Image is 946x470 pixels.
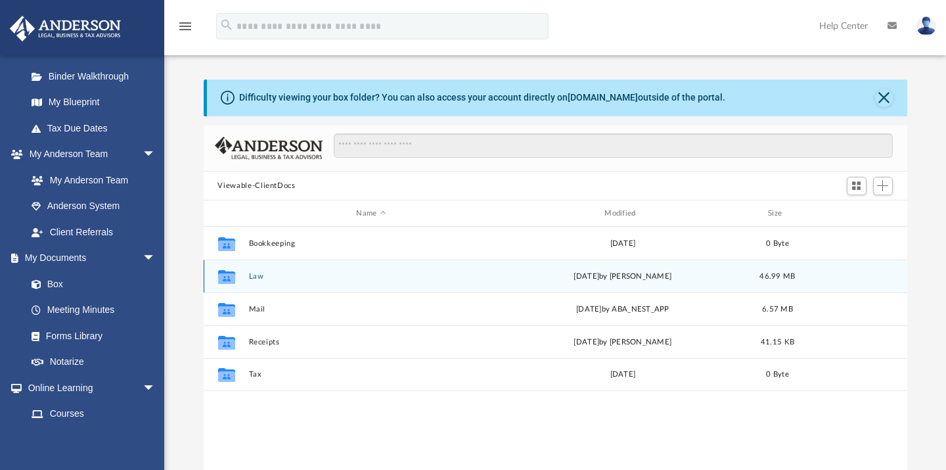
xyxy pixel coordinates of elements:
button: Bookkeeping [248,239,494,248]
span: 0 Byte [766,240,789,247]
div: [DATE] by ABA_NEST_APP [500,304,746,316]
input: Search files and folders [334,133,892,158]
div: [DATE] [500,238,746,250]
div: Name [248,208,493,220]
a: [DOMAIN_NAME] [568,92,638,103]
span: arrow_drop_down [143,375,169,402]
span: 0 Byte [766,371,789,378]
a: Binder Walkthrough [18,63,175,89]
button: Add [873,177,893,195]
a: Courses [18,401,169,427]
div: id [809,208,901,220]
a: Client Referrals [18,219,169,245]
img: User Pic [916,16,936,35]
a: Box [18,271,162,297]
a: Online Learningarrow_drop_down [9,375,169,401]
a: Forms Library [18,323,162,349]
span: 41.15 KB [760,339,794,346]
button: Law [248,272,494,281]
span: 6.57 MB [762,306,793,313]
button: Switch to Grid View [847,177,867,195]
button: Close [875,89,893,107]
a: My Anderson Teamarrow_drop_down [9,141,169,168]
span: [DATE] [574,273,599,280]
div: Difficulty viewing your box folder? You can also access your account directly on outside of the p... [239,91,725,105]
button: Receipts [248,338,494,346]
i: search [219,18,234,32]
a: Anderson System [18,193,169,220]
div: id [209,208,242,220]
span: 46.99 MB [759,273,795,280]
img: Anderson Advisors Platinum Portal [6,16,125,41]
a: Meeting Minutes [18,297,169,323]
button: Viewable-ClientDocs [217,180,295,192]
div: [DATE] by [PERSON_NAME] [500,337,746,348]
a: My Documentsarrow_drop_down [9,245,169,271]
span: arrow_drop_down [143,141,169,168]
div: Size [751,208,803,220]
a: My Anderson Team [18,167,162,193]
div: [DATE] [500,369,746,381]
span: arrow_drop_down [143,245,169,272]
button: Tax [248,371,494,379]
button: Mail [248,305,494,314]
div: Modified [499,208,745,220]
div: by [PERSON_NAME] [500,271,746,283]
a: Tax Due Dates [18,115,175,141]
i: menu [177,18,193,34]
a: Notarize [18,349,169,375]
a: menu [177,25,193,34]
a: My Blueprint [18,89,169,116]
